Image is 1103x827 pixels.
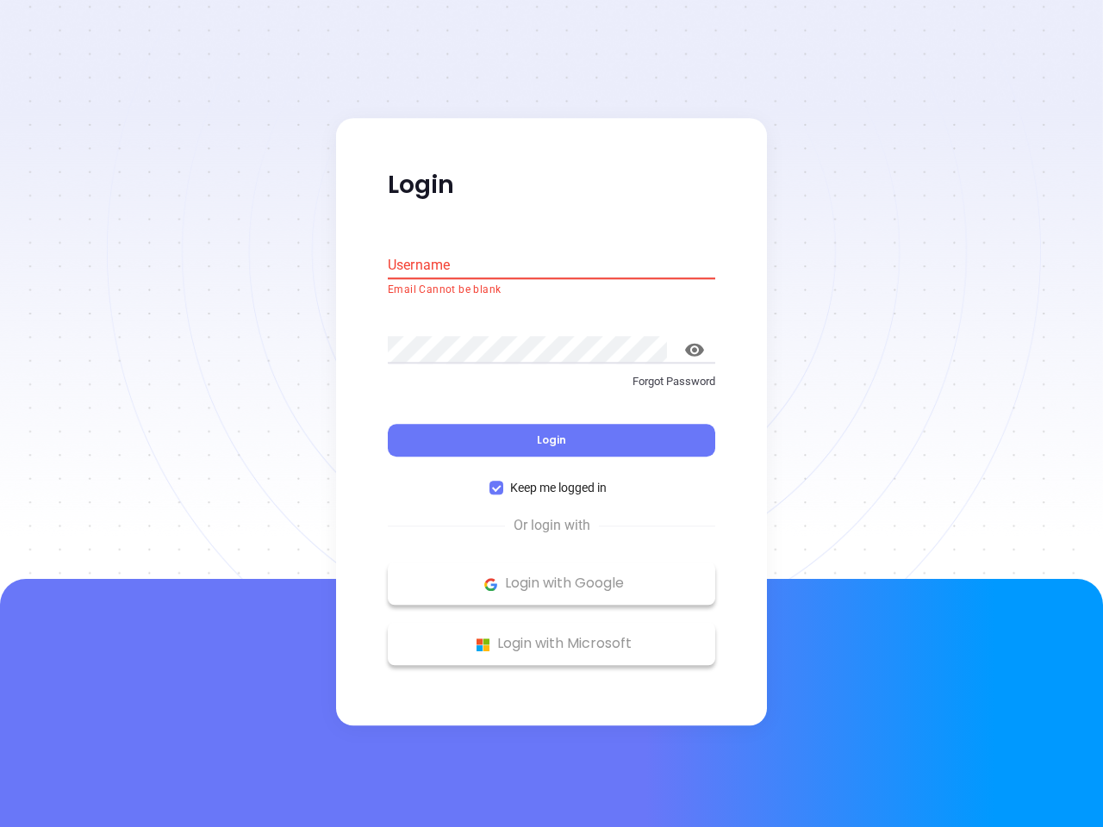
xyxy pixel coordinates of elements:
button: Login [388,425,715,457]
a: Forgot Password [388,373,715,404]
span: Or login with [505,516,599,537]
button: toggle password visibility [674,329,715,370]
button: Microsoft Logo Login with Microsoft [388,623,715,666]
p: Forgot Password [388,373,715,390]
img: Microsoft Logo [472,634,494,656]
p: Login with Microsoft [396,631,707,657]
img: Google Logo [480,574,502,595]
p: Login [388,170,715,201]
p: Email Cannot be blank [388,282,715,299]
p: Login with Google [396,571,707,597]
span: Keep me logged in [503,479,614,498]
span: Login [537,433,566,448]
button: Google Logo Login with Google [388,563,715,606]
